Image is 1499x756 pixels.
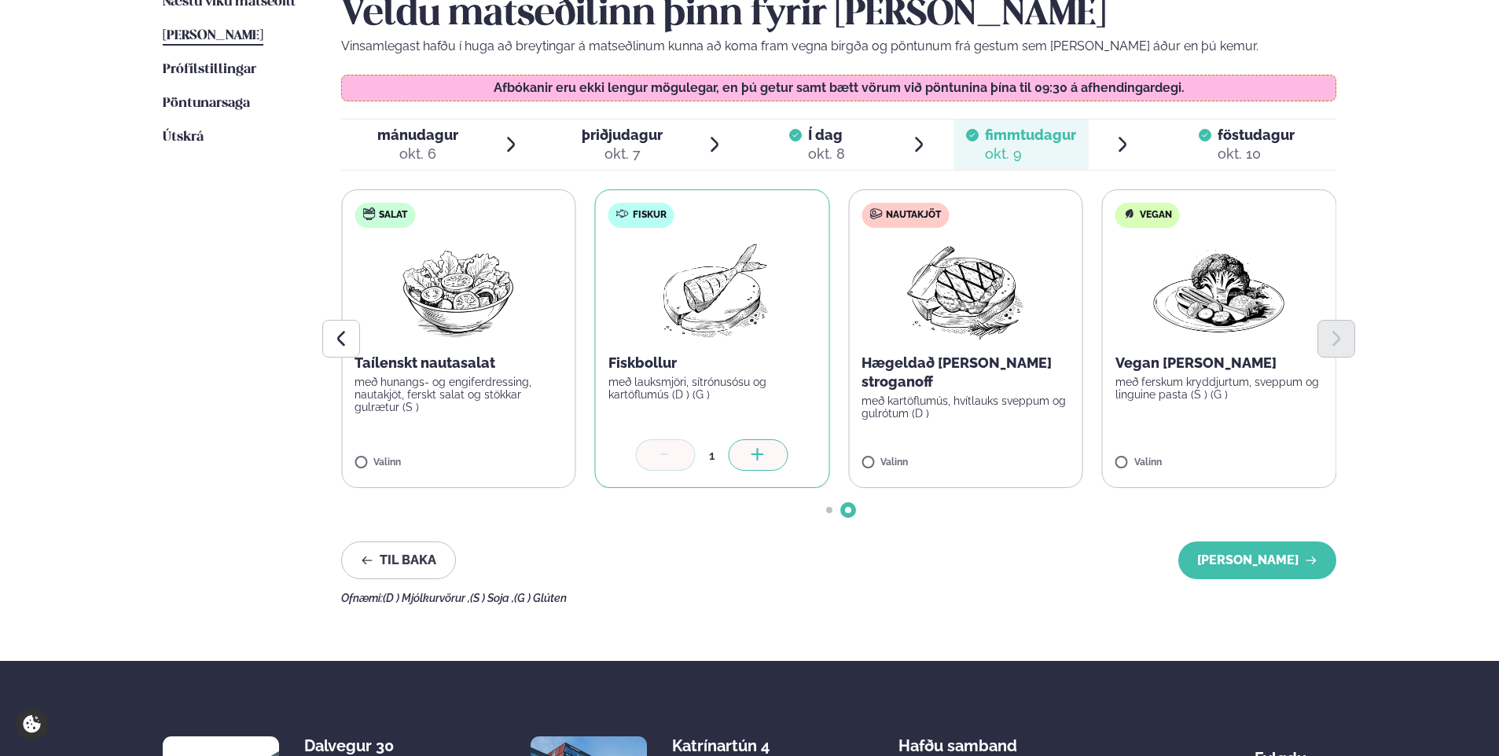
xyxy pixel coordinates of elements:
img: salad.svg [362,207,375,220]
a: Pöntunarsaga [163,94,250,113]
p: með hunangs- og engiferdressing, nautakjöt, ferskt salat og stökkar gulrætur (S ) [355,376,563,413]
div: Dalvegur 30 [304,736,429,755]
span: (G ) Glúten [514,592,567,604]
img: Fish.png [642,240,781,341]
img: fish.svg [616,207,629,220]
p: með kartöflumús, hvítlauks sveppum og gulrótum (D ) [862,395,1070,420]
img: Vegan.svg [1123,207,1136,220]
p: Vegan [PERSON_NAME] [1115,354,1324,372]
a: Prófílstillingar [163,61,256,79]
span: Fiskur [633,209,667,222]
button: [PERSON_NAME] [1178,541,1336,579]
span: (D ) Mjólkurvörur , [383,592,470,604]
div: Katrínartún 4 [672,736,797,755]
a: Cookie settings [16,708,48,740]
div: Ofnæmi: [341,592,1336,604]
span: Salat [379,209,407,222]
span: Pöntunarsaga [163,97,250,110]
span: Nautakjöt [886,209,941,222]
span: Go to slide 2 [845,507,851,513]
p: Vinsamlegast hafðu í huga að breytingar á matseðlinum kunna að koma fram vegna birgða og pöntunum... [341,37,1336,56]
span: Hafðu samband [898,724,1017,755]
span: Go to slide 1 [826,507,832,513]
div: okt. 10 [1218,145,1295,163]
span: [PERSON_NAME] [163,29,263,42]
div: okt. 8 [808,145,845,163]
p: Hægeldað [PERSON_NAME] stroganoff [862,354,1070,391]
span: Prófílstillingar [163,63,256,76]
img: beef.svg [869,207,882,220]
button: Til baka [341,541,456,579]
span: mánudagur [377,127,458,143]
span: (S ) Soja , [470,592,514,604]
div: okt. 9 [985,145,1076,163]
a: [PERSON_NAME] [163,27,263,46]
span: Í dag [808,126,845,145]
span: Vegan [1140,209,1172,222]
div: okt. 6 [377,145,458,163]
p: Taílenskt nautasalat [355,354,563,372]
div: okt. 7 [582,145,663,163]
p: með ferskum kryddjurtum, sveppum og linguine pasta (S ) (G ) [1115,376,1324,401]
a: Útskrá [163,128,204,147]
span: fimmtudagur [985,127,1076,143]
button: Previous slide [322,320,360,358]
div: 1 [696,446,729,464]
img: Salad.png [389,240,528,341]
span: Útskrá [163,130,204,144]
p: Fiskbollur [608,354,817,372]
button: Next slide [1317,320,1355,358]
span: föstudagur [1218,127,1295,143]
img: Beef-Meat.png [896,240,1035,341]
span: þriðjudagur [582,127,663,143]
p: með lauksmjöri, sítrónusósu og kartöflumús (D ) (G ) [608,376,817,401]
p: Afbókanir eru ekki lengur mögulegar, en þú getur samt bætt vörum við pöntunina þína til 09:30 á a... [358,82,1321,94]
img: Vegan.png [1150,240,1288,341]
